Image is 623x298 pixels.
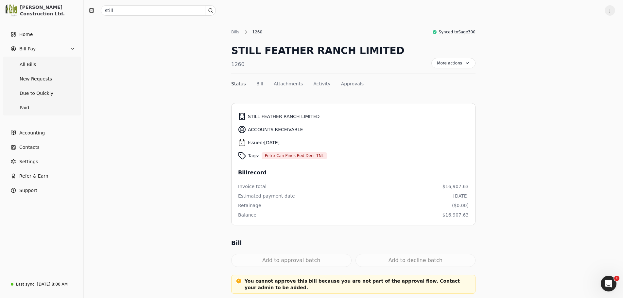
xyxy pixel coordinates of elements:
[20,104,29,111] span: Paid
[3,126,81,139] a: Accounting
[19,187,37,194] span: Support
[3,184,81,197] button: Support
[453,193,469,200] div: [DATE]
[313,80,330,87] button: Activity
[238,212,256,219] div: Balance
[16,281,36,287] div: Last sync:
[231,29,243,35] div: Bills
[256,80,263,87] button: Bill
[4,72,79,85] a: New Requests
[601,276,616,291] iframe: Intercom live chat
[3,155,81,168] a: Settings
[3,278,81,290] a: Last sync:[DATE] 8:00 AM
[274,80,303,87] button: Attachments
[37,281,68,287] div: [DATE] 8:00 AM
[19,130,45,136] span: Accounting
[19,45,36,52] span: Bill Pay
[19,144,40,151] span: Contacts
[4,58,79,71] a: All Bills
[19,158,38,165] span: Settings
[3,141,81,154] a: Contacts
[249,29,266,35] div: 1260
[20,90,53,97] span: Due to Quickly
[238,169,273,177] span: Bill record
[245,278,462,291] p: You cannot approve this bill because you are not part of the approval flow. Contact your admin to...
[20,76,52,82] span: New Requests
[605,5,615,16] button: J
[265,153,324,159] span: Petro-Can Pines Red Deer TNL
[20,4,78,17] div: [PERSON_NAME] Construction Ltd.
[6,5,17,16] img: 0537828a-cf49-447f-a6d3-a322c667907b.png
[4,87,79,100] a: Due to Quickly
[19,173,48,180] span: Refer & Earn
[248,113,320,120] span: STILL FEATHER RANCH LIMITED
[431,58,476,68] button: More actions
[101,5,216,16] input: Search
[439,29,476,35] span: Synced to Sage300
[231,61,405,68] div: 1260
[3,169,81,183] button: Refer & Earn
[4,101,79,114] a: Paid
[19,31,33,38] span: Home
[248,152,260,159] span: Tags:
[452,202,469,209] div: ($0.00)
[231,43,405,58] div: STILL FEATHER RANCH LIMITED
[231,29,266,35] nav: Breadcrumb
[248,139,280,146] span: Issued: [DATE]
[231,80,246,87] button: Status
[442,183,469,190] div: $16,907.63
[238,183,267,190] div: Invoice total
[20,61,36,68] span: All Bills
[238,202,261,209] div: Retainage
[238,193,295,200] div: Estimated payment date
[248,126,303,133] span: ACCOUNTS RECEIVABLE
[231,238,248,247] div: Bill
[341,80,364,87] button: Approvals
[614,276,619,281] span: 1
[442,212,469,219] div: $16,907.63
[3,28,81,41] a: Home
[3,42,81,55] button: Bill Pay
